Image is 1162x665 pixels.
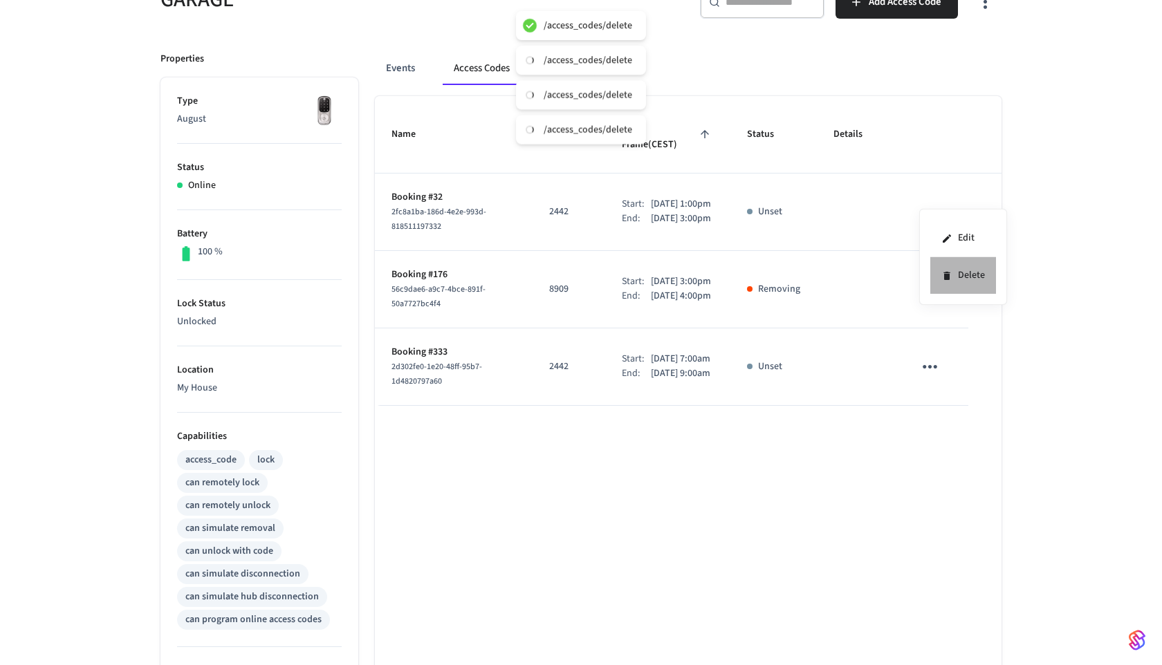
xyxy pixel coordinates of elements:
[544,54,632,66] div: /access_codes/delete
[544,19,632,32] div: /access_codes/delete
[1129,629,1145,651] img: SeamLogoGradient.69752ec5.svg
[544,124,632,136] div: /access_codes/delete
[930,220,996,257] li: Edit
[930,257,996,294] li: Delete
[544,88,632,101] div: /access_codes/delete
